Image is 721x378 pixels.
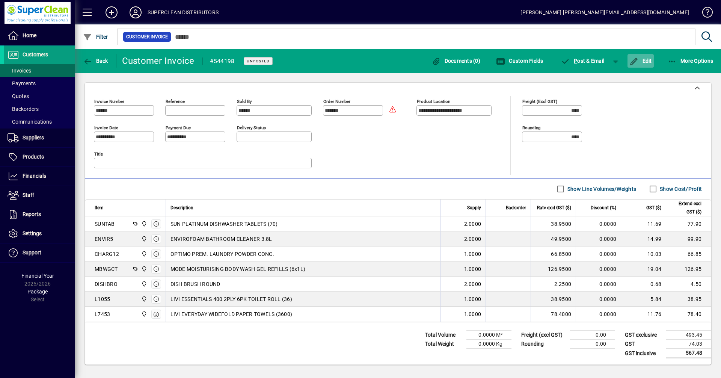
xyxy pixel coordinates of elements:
div: SUNTAB [95,220,115,228]
td: 0.00 [570,331,615,340]
span: 1.0000 [464,310,481,318]
td: 77.90 [666,216,711,231]
span: Financials [23,173,46,179]
td: 99.90 [666,231,711,246]
a: Backorders [4,103,75,115]
td: 10.03 [621,246,666,262]
span: Suppliers [23,135,44,141]
mat-label: Product location [417,99,450,104]
button: Filter [81,30,110,44]
mat-label: Rounding [522,125,540,130]
span: Package [27,289,48,295]
span: Quotes [8,93,29,99]
td: Rounding [517,340,570,349]
span: GST ($) [646,204,661,212]
a: Support [4,243,75,262]
label: Show Line Volumes/Weights [566,185,636,193]
span: Rate excl GST ($) [537,204,571,212]
div: DISHBRO [95,280,118,288]
a: Quotes [4,90,75,103]
span: LIVI ESSENTIALS 400 2PLY 6PK TOILET ROLL (36) [170,295,292,303]
span: Filter [83,34,108,40]
span: Payments [8,80,36,86]
span: DISH BRUSH ROUND [170,280,220,288]
td: 0.0000 [576,231,621,246]
td: 0.0000 [576,216,621,231]
span: Superclean Distributors [139,250,148,258]
div: 2.2500 [535,280,571,288]
span: 2.0000 [464,280,481,288]
td: 14.99 [621,231,666,246]
span: Invoices [8,68,31,74]
span: Supply [467,204,481,212]
span: Backorder [506,204,526,212]
a: Products [4,148,75,166]
div: 126.9500 [535,265,571,273]
span: Communications [8,119,52,125]
span: Item [95,204,104,212]
span: P [574,58,577,64]
a: Communications [4,115,75,128]
span: Unposted [247,59,270,64]
td: 19.04 [621,262,666,277]
span: 1.0000 [464,250,481,258]
a: Payments [4,77,75,90]
td: 0.0000 [576,292,621,307]
button: Back [81,54,110,68]
span: Description [170,204,193,212]
button: Custom Fields [494,54,545,68]
td: GST inclusive [621,349,666,358]
span: Customer Invoice [126,33,168,41]
span: Products [23,154,44,160]
span: Custom Fields [496,58,543,64]
td: 38.95 [666,292,711,307]
mat-label: Title [94,151,103,157]
span: MODE MOISTURISING BODY WASH GEL REFILLS (6x1L) [170,265,306,273]
button: Documents (0) [430,54,482,68]
td: 126.95 [666,262,711,277]
td: 0.0000 M³ [466,331,511,340]
td: 493.45 [666,331,711,340]
mat-label: Invoice number [94,99,124,104]
span: Superclean Distributors [139,295,148,303]
td: 0.00 [570,340,615,349]
td: 11.69 [621,216,666,231]
td: 66.85 [666,246,711,262]
div: Customer Invoice [122,55,195,67]
td: 567.48 [666,349,711,358]
td: 0.0000 Kg [466,340,511,349]
a: Staff [4,186,75,205]
mat-label: Freight (excl GST) [522,99,557,104]
div: 78.4000 [535,310,571,318]
span: ENVIROFOAM BATHROOM CLEANER 3.8L [170,235,272,243]
span: 1.0000 [464,295,481,303]
span: Superclean Distributors [139,265,148,273]
td: 78.40 [666,307,711,322]
span: Extend excl GST ($) [671,200,701,216]
button: More Options [666,54,715,68]
td: 0.0000 [576,307,621,322]
span: Staff [23,192,34,198]
div: [PERSON_NAME] [PERSON_NAME][EMAIL_ADDRESS][DOMAIN_NAME] [520,6,689,18]
div: 49.9500 [535,235,571,243]
span: Superclean Distributors [139,220,148,228]
mat-label: Reference [166,99,185,104]
a: Settings [4,224,75,243]
td: 11.76 [621,307,666,322]
div: SUPERCLEAN DISTRIBUTORS [148,6,219,18]
button: Post & Email [557,54,608,68]
td: 4.50 [666,277,711,292]
td: 0.68 [621,277,666,292]
span: Superclean Distributors [139,280,148,288]
span: 2.0000 [464,235,481,243]
span: Edit [629,58,652,64]
button: Edit [627,54,654,68]
span: Settings [23,230,42,236]
div: 66.8500 [535,250,571,258]
mat-label: Delivery status [237,125,266,130]
mat-label: Payment due [166,125,191,130]
mat-label: Order number [323,99,350,104]
div: L7453 [95,310,110,318]
td: GST exclusive [621,331,666,340]
button: Profile [124,6,148,19]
